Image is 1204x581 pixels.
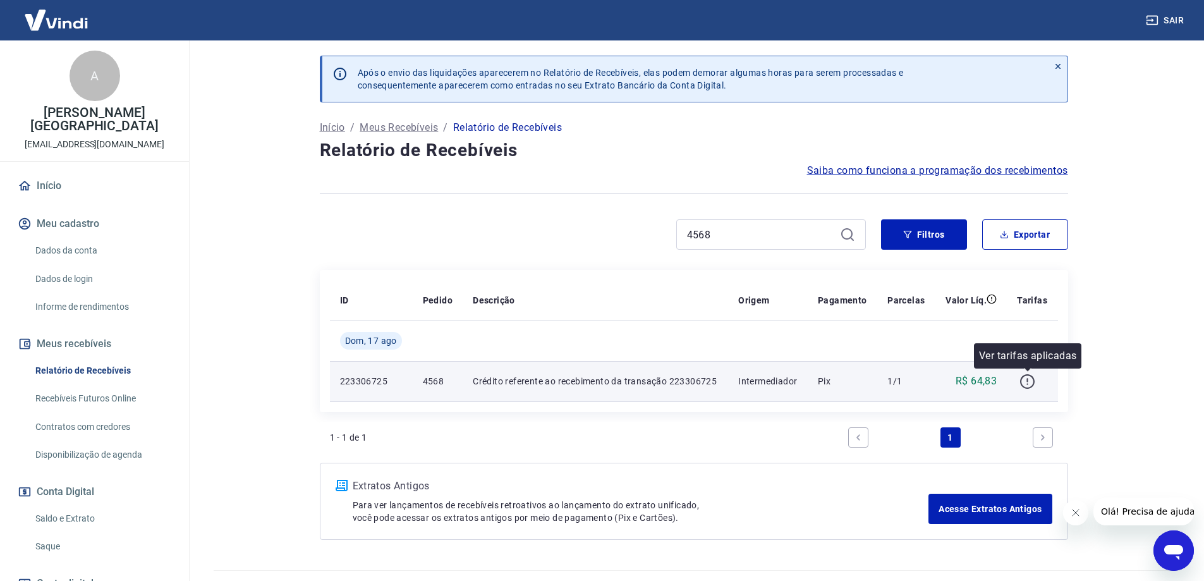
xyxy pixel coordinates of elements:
div: A [70,51,120,101]
a: Meus Recebíveis [360,120,438,135]
p: Relatório de Recebíveis [453,120,562,135]
ul: Pagination [843,422,1058,453]
p: Tarifas [1017,294,1047,307]
p: Para ver lançamentos de recebíveis retroativos ao lançamento do extrato unificado, você pode aces... [353,499,929,524]
a: Disponibilização de agenda [30,442,174,468]
p: Pagamento [818,294,867,307]
p: Origem [738,294,769,307]
span: Dom, 17 ago [345,334,397,347]
p: ID [340,294,349,307]
a: Contratos com credores [30,414,174,440]
button: Filtros [881,219,967,250]
a: Relatório de Recebíveis [30,358,174,384]
p: 223306725 [340,375,403,388]
p: Extratos Antigos [353,479,929,494]
a: Previous page [848,427,868,448]
iframe: Fechar mensagem [1063,500,1088,525]
iframe: Botão para abrir a janela de mensagens [1153,530,1194,571]
button: Meu cadastro [15,210,174,238]
p: 1 - 1 de 1 [330,431,367,444]
button: Exportar [982,219,1068,250]
a: Dados da conta [30,238,174,264]
p: / [443,120,447,135]
p: Crédito referente ao recebimento da transação 223306725 [473,375,718,388]
p: Descrição [473,294,515,307]
p: R$ 64,83 [956,374,997,389]
button: Sair [1143,9,1189,32]
a: Acesse Extratos Antigos [928,494,1052,524]
h4: Relatório de Recebíveis [320,138,1068,163]
a: Início [15,172,174,200]
p: Valor Líq. [946,294,987,307]
a: Saldo e Extrato [30,506,174,532]
a: Recebíveis Futuros Online [30,386,174,412]
iframe: Mensagem da empresa [1093,498,1194,525]
a: Page 1 is your current page [940,427,961,448]
p: Pix [818,375,867,388]
span: Olá! Precisa de ajuda? [8,9,106,19]
a: Dados de login [30,266,174,292]
p: Parcelas [887,294,925,307]
p: [EMAIL_ADDRESS][DOMAIN_NAME] [25,138,164,151]
p: 1/1 [887,375,925,388]
a: Início [320,120,345,135]
p: 4568 [423,375,453,388]
a: Saiba como funciona a programação dos recebimentos [807,163,1068,178]
p: [PERSON_NAME] [GEOGRAPHIC_DATA] [10,106,179,133]
p: Após o envio das liquidações aparecerem no Relatório de Recebíveis, elas podem demorar algumas ho... [358,66,904,92]
p: Ver tarifas aplicadas [979,348,1076,364]
button: Meus recebíveis [15,330,174,358]
p: Intermediador [738,375,798,388]
a: Informe de rendimentos [30,294,174,320]
a: Next page [1033,427,1053,448]
p: Pedido [423,294,453,307]
p: / [350,120,355,135]
input: Busque pelo número do pedido [687,225,835,244]
a: Saque [30,534,174,560]
img: Vindi [15,1,97,39]
button: Conta Digital [15,478,174,506]
img: ícone [336,480,348,491]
